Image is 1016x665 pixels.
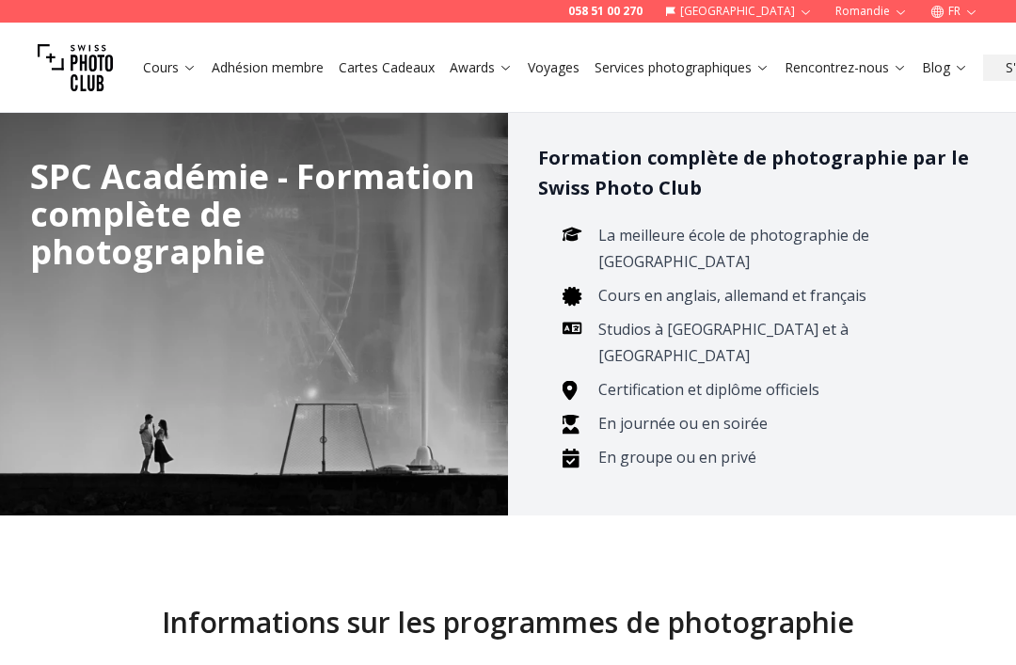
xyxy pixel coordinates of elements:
[785,58,907,77] a: Rencontrez-nous
[528,58,579,77] a: Voyages
[450,58,513,77] a: Awards
[520,55,587,81] button: Voyages
[593,410,956,436] li: En journée ou en soirée
[587,55,777,81] button: Services photographiques
[204,55,331,81] button: Adhésion membre
[339,58,435,77] a: Cartes Cadeaux
[593,282,956,309] li: Cours en anglais, allemand et français
[593,316,956,369] li: Studios à [GEOGRAPHIC_DATA] et à [GEOGRAPHIC_DATA]
[593,222,956,275] li: La meilleure école de photographie de [GEOGRAPHIC_DATA]
[595,58,770,77] a: Services photographiques
[593,444,956,470] li: En groupe ou en privé
[38,30,113,105] img: Swiss photo club
[568,4,643,19] a: 058 51 00 270
[331,55,442,81] button: Cartes Cadeaux
[135,55,204,81] button: Cours
[15,606,1001,640] h2: Informations sur les programmes de photographie
[922,58,968,77] a: Blog
[442,55,520,81] button: Awards
[777,55,914,81] button: Rencontrez-nous
[593,376,956,403] li: Certification et diplôme officiels
[212,58,324,77] a: Adhésion membre
[914,55,976,81] button: Blog
[143,58,197,77] a: Cours
[30,158,478,271] div: SPC Académie - Formation complète de photographie
[538,143,986,203] h3: Formation complète de photographie par le Swiss Photo Club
